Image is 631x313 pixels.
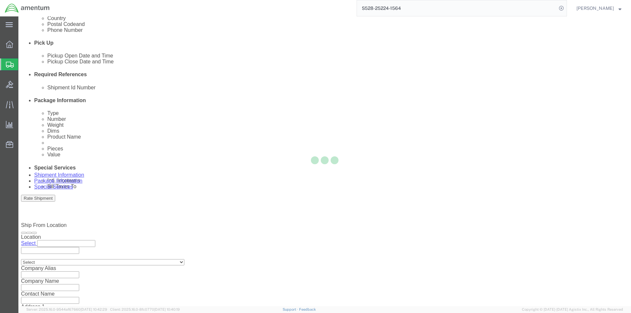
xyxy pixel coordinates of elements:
span: Server: 2025.16.0-9544af67660 [26,307,107,311]
span: Copyright © [DATE]-[DATE] Agistix Inc., All Rights Reserved [522,307,623,312]
span: Client: 2025.16.0-8fc0770 [110,307,180,311]
img: logo [5,3,50,13]
span: Kajuan Barnwell [576,5,614,12]
input: Search for shipment number, reference number [357,0,557,16]
a: Support [283,307,299,311]
button: [PERSON_NAME] [576,4,622,12]
span: [DATE] 10:40:19 [154,307,180,311]
span: [DATE] 10:42:29 [81,307,107,311]
a: Feedback [299,307,316,311]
